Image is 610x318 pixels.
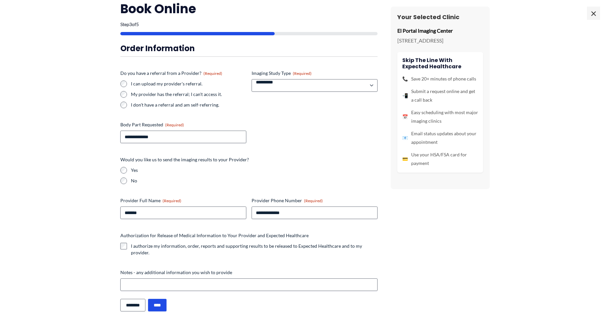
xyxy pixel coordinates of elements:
h3: Order Information [120,43,378,53]
span: (Required) [293,71,312,76]
li: Email status updates about your appointment [402,129,478,146]
label: Body Part Requested [120,121,246,128]
legend: Do you have a referral from a Provider? [120,70,222,77]
span: 5 [136,21,139,27]
span: (Required) [304,198,323,203]
label: My provider has the referral; I can't access it. [131,91,246,98]
p: [STREET_ADDRESS] [397,36,483,46]
span: 📅 [402,112,408,121]
span: (Required) [203,71,222,76]
li: Use your HSA/FSA card for payment [402,150,478,168]
label: No [131,177,378,184]
span: 📧 [402,134,408,142]
li: Save 20+ minutes of phone calls [402,75,478,83]
label: Notes - any additional information you wish to provide [120,269,378,276]
label: Yes [131,167,378,174]
span: (Required) [165,122,184,127]
span: 3 [129,21,132,27]
h2: Book Online [120,1,378,17]
span: 📲 [402,91,408,100]
p: Step of [120,22,378,27]
label: Provider Phone Number [252,197,378,204]
span: 💳 [402,155,408,163]
li: Submit a request online and get a call back [402,87,478,104]
legend: Authorization for Release of Medical Information to Your Provider and Expected Healthcare [120,232,309,239]
span: × [587,7,600,20]
label: I authorize my information, order, reports and supporting results to be released to Expected Heal... [131,243,378,256]
label: Provider Full Name [120,197,246,204]
span: 📞 [402,75,408,83]
li: Easy scheduling with most major imaging clinics [402,108,478,125]
p: El Portal Imaging Center [397,26,483,36]
h3: Your Selected Clinic [397,13,483,21]
label: I don't have a referral and am self-referring. [131,102,246,108]
h4: Skip the line with Expected Healthcare [402,57,478,70]
legend: Would you like us to send the imaging results to your Provider? [120,156,249,163]
label: Imaging Study Type [252,70,378,77]
span: (Required) [163,198,181,203]
label: I can upload my provider's referral. [131,80,246,87]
